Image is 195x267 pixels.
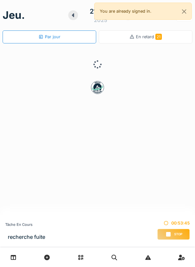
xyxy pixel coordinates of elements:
[174,232,182,237] span: Stop
[94,3,192,20] div: You are already signed in.
[157,220,190,226] div: 00:53:45
[155,34,162,40] span: 21
[177,3,191,20] button: Close
[91,81,104,94] img: badge-BVDL4wpA.svg
[5,222,45,227] div: Tâche en cours
[90,6,111,16] div: 21 août
[136,34,162,39] span: En retard
[8,234,45,240] h3: recherche fuite
[38,34,60,40] div: Par jour
[94,16,107,24] div: 2025
[3,9,25,21] h1: jeu.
